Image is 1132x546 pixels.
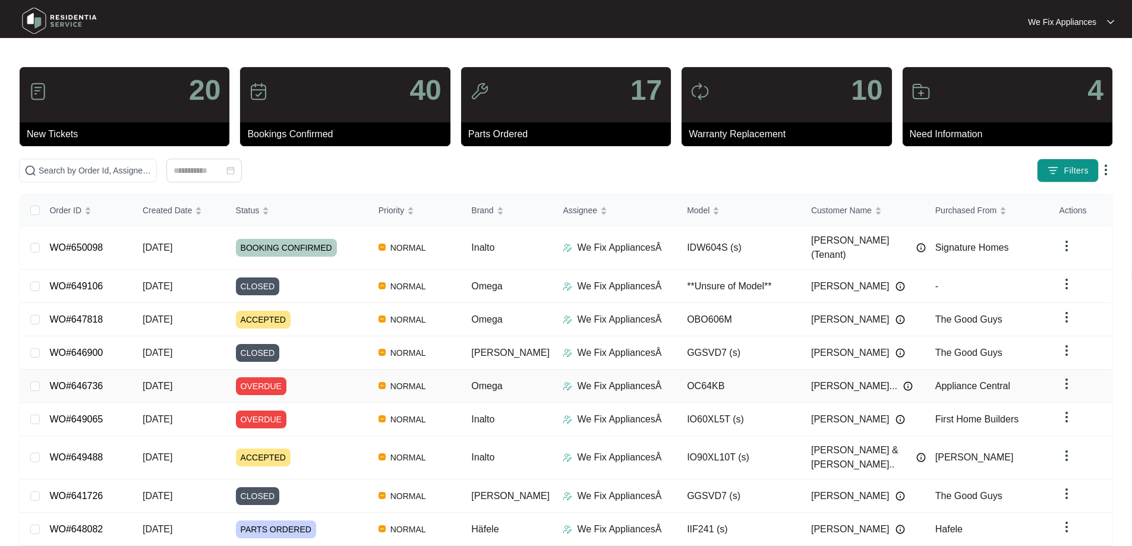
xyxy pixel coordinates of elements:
[471,381,502,391] span: Omega
[935,414,1019,424] span: First Home Builders
[236,277,280,295] span: CLOSED
[563,381,572,391] img: Assigner Icon
[379,415,386,422] img: Vercel Logo
[630,76,662,105] p: 17
[563,525,572,534] img: Assigner Icon
[935,524,963,534] span: Hafele
[386,450,431,465] span: NORMAL
[851,76,882,105] p: 10
[462,195,553,226] th: Brand
[563,415,572,424] img: Assigner Icon
[935,491,1002,501] span: The Good Guys
[40,195,133,226] th: Order ID
[143,281,172,291] span: [DATE]
[143,348,172,358] span: [DATE]
[563,453,572,462] img: Assigner Icon
[677,303,802,336] td: OBO606M
[386,489,431,503] span: NORMAL
[935,381,1010,391] span: Appliance Central
[811,443,910,472] span: [PERSON_NAME] & [PERSON_NAME]..
[903,381,913,391] img: Info icon
[926,195,1050,226] th: Purchased From
[471,281,502,291] span: Omega
[471,204,493,217] span: Brand
[811,313,890,327] span: [PERSON_NAME]
[1060,277,1074,291] img: dropdown arrow
[577,313,661,327] p: We Fix AppliancesÂ
[249,82,268,101] img: icon
[1037,159,1099,182] button: filter iconFilters
[916,243,926,253] img: Info icon
[1060,449,1074,463] img: dropdown arrow
[143,204,192,217] span: Created Date
[811,379,897,393] span: [PERSON_NAME]...
[935,348,1002,358] span: The Good Guys
[935,314,1002,324] span: The Good Guys
[24,165,36,176] img: search-icon
[236,204,260,217] span: Status
[143,524,172,534] span: [DATE]
[577,412,661,427] p: We Fix AppliancesÂ
[226,195,369,226] th: Status
[18,3,101,39] img: residentia service logo
[49,491,103,501] a: WO#641726
[49,414,103,424] a: WO#649065
[677,336,802,370] td: GGSVD7 (s)
[1060,239,1074,253] img: dropdown arrow
[29,82,48,101] img: icon
[895,491,905,501] img: Info icon
[236,311,291,329] span: ACCEPTED
[895,282,905,291] img: Info icon
[1060,343,1074,358] img: dropdown arrow
[409,76,441,105] p: 40
[49,348,103,358] a: WO#646900
[577,279,661,293] p: We Fix AppliancesÂ
[471,452,494,462] span: Inalto
[1047,165,1059,176] img: filter icon
[935,204,997,217] span: Purchased From
[577,346,661,360] p: We Fix AppliancesÂ
[379,204,405,217] span: Priority
[1050,195,1112,226] th: Actions
[379,453,386,460] img: Vercel Logo
[563,204,597,217] span: Assignee
[811,522,890,536] span: [PERSON_NAME]
[386,279,431,293] span: NORMAL
[811,412,890,427] span: [PERSON_NAME]
[143,491,172,501] span: [DATE]
[369,195,462,226] th: Priority
[471,348,550,358] span: [PERSON_NAME]
[563,243,572,253] img: Assigner Icon
[690,82,710,101] img: icon
[247,127,450,141] p: Bookings Confirmed
[471,414,494,424] span: Inalto
[677,479,802,513] td: GGSVD7 (s)
[386,522,431,536] span: NORMAL
[49,524,103,534] a: WO#648082
[471,491,550,501] span: [PERSON_NAME]
[379,244,386,251] img: Vercel Logo
[471,524,499,534] span: Häfele
[1087,76,1103,105] p: 4
[687,204,710,217] span: Model
[677,403,802,436] td: IO60XL5T (s)
[379,282,386,289] img: Vercel Logo
[143,242,172,253] span: [DATE]
[935,242,1009,253] span: Signature Homes
[49,452,103,462] a: WO#649488
[468,127,671,141] p: Parts Ordered
[689,127,891,141] p: Warranty Replacement
[577,522,661,536] p: We Fix AppliancesÂ
[895,348,905,358] img: Info icon
[236,520,316,538] span: PARTS ORDERED
[577,489,661,503] p: We Fix AppliancesÂ
[677,226,802,270] td: IDW604S (s)
[39,164,152,177] input: Search by Order Id, Assignee Name, Customer Name, Brand and Model
[143,381,172,391] span: [DATE]
[1028,16,1096,28] p: We Fix Appliances
[895,315,905,324] img: Info icon
[553,195,677,226] th: Assignee
[1060,410,1074,424] img: dropdown arrow
[1107,19,1114,25] img: dropdown arrow
[563,491,572,501] img: Assigner Icon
